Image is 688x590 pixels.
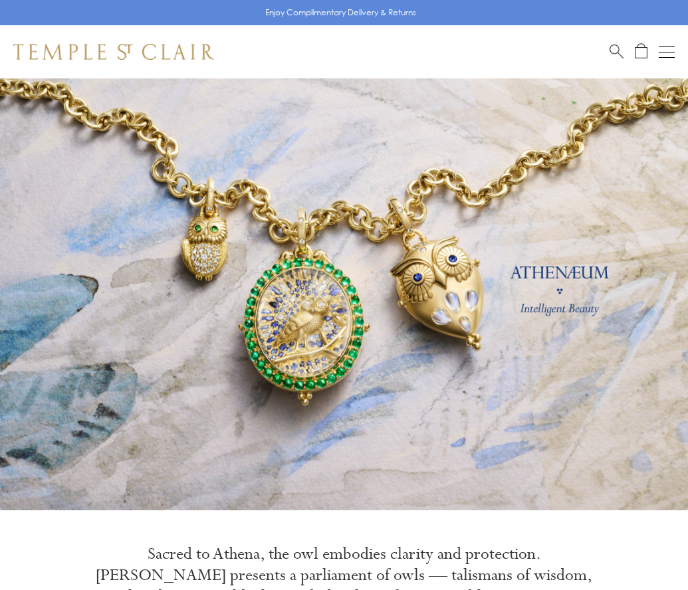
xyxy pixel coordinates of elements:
button: Open navigation [659,44,675,60]
a: Search [610,43,624,60]
a: Open Shopping Bag [635,43,647,60]
p: Enjoy Complimentary Delivery & Returns [265,6,416,19]
img: Temple St. Clair [13,44,214,60]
